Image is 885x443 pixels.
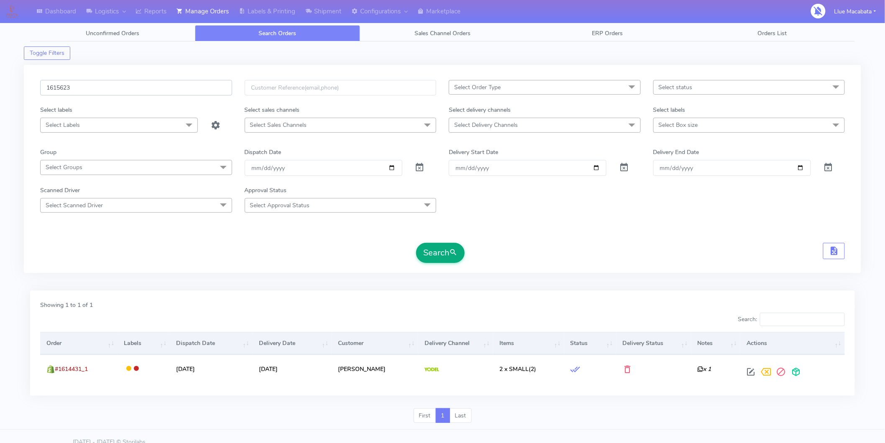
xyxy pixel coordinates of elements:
[499,365,536,373] span: (2)
[418,332,493,355] th: Delivery Channel: activate to sort column ascending
[454,83,501,91] span: Select Order Type
[493,332,564,355] th: Items: activate to sort column ascending
[250,201,310,209] span: Select Approval Status
[24,46,70,60] button: Toggle Filters
[259,29,297,37] span: Search Orders
[416,243,465,263] button: Search
[40,106,72,114] label: Select labels
[250,121,307,129] span: Select Sales Channels
[740,332,845,355] th: Actions: activate to sort column ascending
[828,3,882,20] button: Llue Macabata
[55,365,88,373] span: #1614431_1
[118,332,170,355] th: Labels: activate to sort column ascending
[245,106,300,114] label: Select sales channels
[758,29,787,37] span: Orders List
[414,29,471,37] span: Sales Channel Orders
[40,148,56,157] label: Group
[253,332,332,355] th: Delivery Date: activate to sort column ascending
[449,106,511,114] label: Select delivery channels
[616,332,691,355] th: Delivery Status: activate to sort column ascending
[40,301,93,309] label: Showing 1 to 1 of 1
[449,148,498,157] label: Delivery Start Date
[30,25,855,41] ul: Tabs
[738,313,845,326] label: Search:
[454,121,518,129] span: Select Delivery Channels
[436,408,450,423] a: 1
[40,186,80,195] label: Scanned Driver
[253,355,332,383] td: [DATE]
[653,106,685,114] label: Select labels
[46,163,82,171] span: Select Groups
[46,365,55,373] img: shopify.png
[245,186,287,195] label: Approval Status
[659,83,693,91] span: Select status
[653,148,699,157] label: Delivery End Date
[659,121,698,129] span: Select Box size
[170,355,253,383] td: [DATE]
[46,121,80,129] span: Select Labels
[592,29,623,37] span: ERP Orders
[332,332,418,355] th: Customer: activate to sort column ascending
[425,368,439,372] img: Yodel
[245,80,437,95] input: Customer Reference(email,phone)
[46,201,103,209] span: Select Scanned Driver
[698,365,711,373] i: x 1
[499,365,529,373] span: 2 x SMALL
[86,29,139,37] span: Unconfirmed Orders
[40,332,118,355] th: Order: activate to sort column ascending
[170,332,253,355] th: Dispatch Date: activate to sort column ascending
[564,332,616,355] th: Status: activate to sort column ascending
[691,332,741,355] th: Notes: activate to sort column ascending
[40,80,232,95] input: Order Id
[245,148,281,157] label: Dispatch Date
[760,313,845,326] input: Search:
[332,355,418,383] td: [PERSON_NAME]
